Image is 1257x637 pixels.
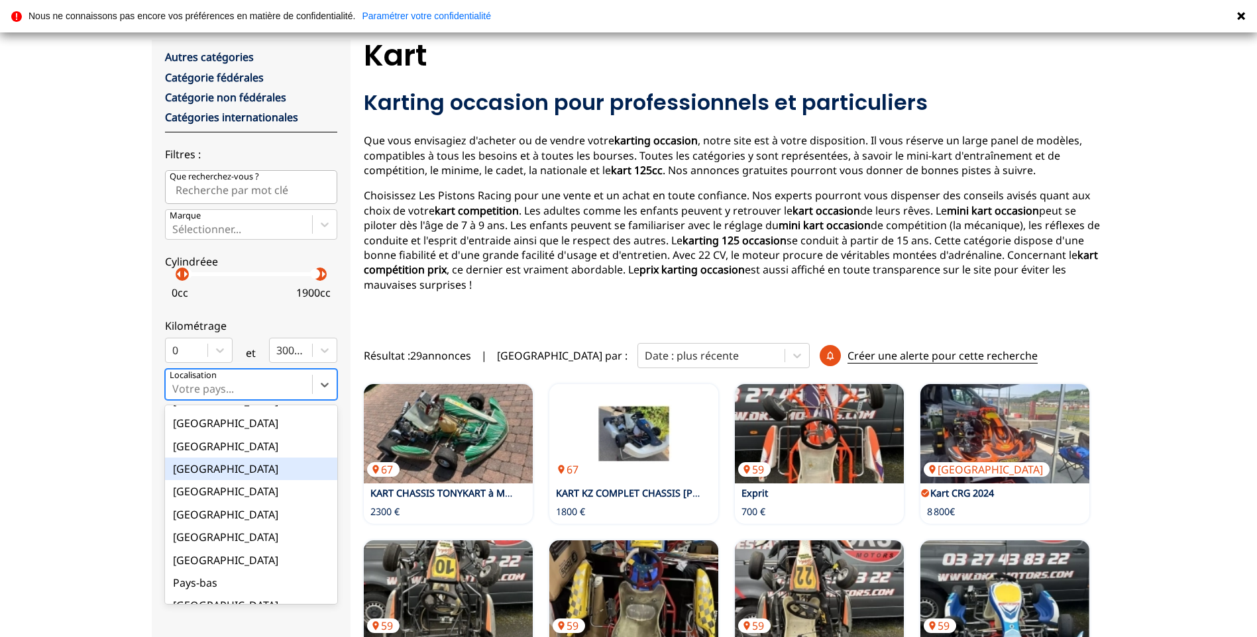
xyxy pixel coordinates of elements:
img: KART KZ COMPLET CHASSIS HAASE + MOTEUR PAVESI [549,384,718,483]
p: Que vous envisagiez d'acheter ou de vendre votre , notre site est à votre disposition. Il vous ré... [364,133,1106,177]
p: Nous ne connaissons pas encore vos préférences en matière de confidentialité. [28,11,355,21]
strong: karting 125 occasion [683,233,787,248]
img: KART CHASSIS TONYKART à MOTEUR IAME X30 [364,384,533,483]
p: 59 [924,618,956,633]
div: [GEOGRAPHIC_DATA] [165,503,337,526]
p: 59 [553,618,585,633]
img: Exprit [735,384,904,483]
a: Catégorie non fédérales [165,90,286,105]
p: 1900 cc [296,285,331,300]
p: Cylindréee [165,254,337,269]
p: 59 [367,618,400,633]
a: Kart [211,19,232,33]
h2: Karting occasion pour professionnels et particuliers [364,89,1106,116]
div: [GEOGRAPHIC_DATA] [165,480,337,503]
p: Que recherchez-vous ? [170,171,259,183]
input: 300000 [276,344,279,356]
p: Localisation [170,369,217,381]
input: 0 [172,344,175,356]
div: [GEOGRAPHIC_DATA] [165,594,337,616]
h1: Kart [364,40,1106,72]
p: 2300 € [370,505,400,518]
input: Votre pays...Votre position[GEOGRAPHIC_DATA]Andorre[GEOGRAPHIC_DATA][GEOGRAPHIC_DATA][GEOGRAPHIC_... [172,383,175,395]
p: 700 € [741,505,765,518]
p: Choisissez Les Pistons Racing pour une vente et un achat en toute confiance. Nos experts pourront... [364,188,1106,292]
a: Kart CRG 2024 [930,487,994,499]
strong: karting occasion [614,133,698,148]
p: Marque [170,210,201,222]
p: arrow_right [178,266,193,282]
p: 0 cc [172,285,188,300]
p: arrow_right [315,266,331,282]
div: [GEOGRAPHIC_DATA] [165,526,337,548]
div: [GEOGRAPHIC_DATA] [165,412,337,434]
strong: prix karting occasion [639,262,745,277]
a: KART KZ COMPLET CHASSIS HAASE + MOTEUR PAVESI67 [549,384,718,483]
img: Kart CRG 2024 [920,384,1089,483]
a: KART CHASSIS TONYKART à MOTEUR IAME X3067 [364,384,533,483]
a: Catégorie fédérales [165,70,264,85]
a: Kart CRG 2024[GEOGRAPHIC_DATA] [920,384,1089,483]
p: arrow_left [309,266,325,282]
p: 8 800€ [927,505,955,518]
strong: kart 125cc [611,163,663,177]
span: | [481,348,487,363]
a: KART CHASSIS TONYKART à MOTEUR IAME X30 [370,487,580,499]
p: 59 [738,618,771,633]
strong: mini kart occasion [947,203,1039,218]
div: [GEOGRAPHIC_DATA] [165,458,337,480]
input: Que recherchez-vous ? [165,170,337,203]
p: 67 [553,462,585,477]
span: Résultat : 29 annonces [364,348,471,363]
div: [GEOGRAPHIC_DATA] [165,549,337,571]
input: MarqueSélectionner... [172,223,175,235]
p: 59 [738,462,771,477]
a: Exprit59 [735,384,904,483]
p: [GEOGRAPHIC_DATA] [924,462,1050,477]
p: arrow_left [171,266,187,282]
a: Catégories internationales [165,110,298,124]
strong: kart competition [435,203,519,218]
p: Créer une alerte pour cette recherche [847,348,1038,364]
strong: kart occasion [792,203,860,218]
p: et [246,346,256,360]
p: Kilométrage [165,318,337,333]
div: [GEOGRAPHIC_DATA] [165,435,337,458]
a: Autres catégories [165,50,254,64]
a: Exprit [741,487,768,499]
p: Filtres : [165,147,337,162]
div: Pays-bas [165,571,337,594]
a: Paramétrer votre confidentialité [362,11,491,21]
a: Accueil [165,19,200,33]
strong: kart compétition prix [364,248,1098,277]
p: 1800 € [556,505,585,518]
strong: mini kart occasion [779,218,871,232]
p: 67 [367,462,400,477]
p: [GEOGRAPHIC_DATA] par : [497,348,628,363]
a: KART KZ COMPLET CHASSIS [PERSON_NAME] + MOTEUR PAVESI [556,487,842,499]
